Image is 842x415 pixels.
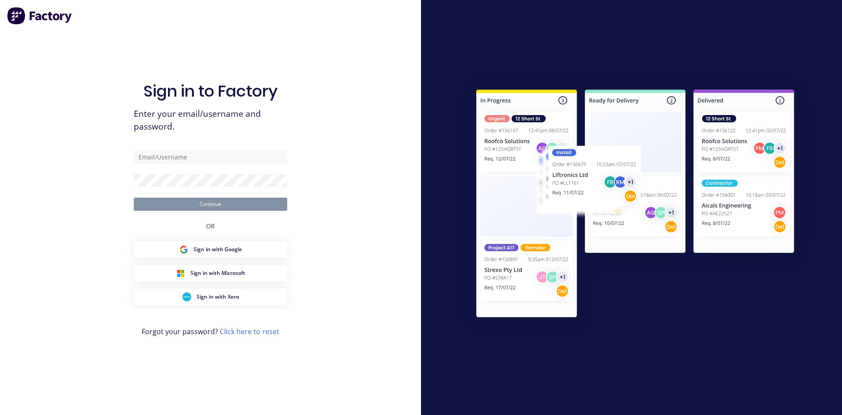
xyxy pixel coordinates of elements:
img: Factory [7,7,73,25]
img: Xero Sign in [182,292,191,301]
span: Sign in with Xero [196,293,239,301]
div: OR [206,211,215,241]
a: Click here to reset [220,327,279,336]
button: Microsoft Sign inSign in with Microsoft [134,265,287,281]
span: Enter your email/username and password. [134,108,287,133]
input: Email/Username [134,150,287,163]
img: Google Sign in [179,245,188,254]
img: Sign in [457,72,813,338]
button: Google Sign inSign in with Google [134,241,287,258]
span: Sign in with Microsoft [190,269,245,277]
button: Xero Sign inSign in with Xero [134,289,287,305]
h1: Sign in to Factory [143,82,278,101]
span: Sign in with Google [193,245,242,253]
button: Continue [134,198,287,211]
img: Microsoft Sign in [176,269,185,278]
span: Forgot your password? [142,326,279,337]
